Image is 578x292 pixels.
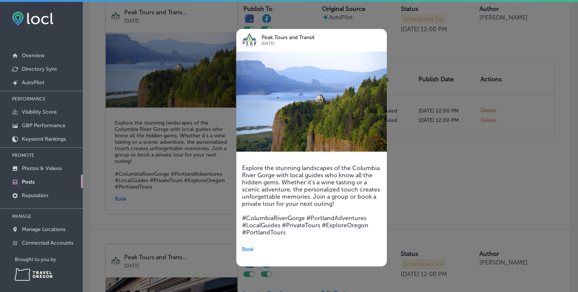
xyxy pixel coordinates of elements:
p: Posts [22,179,35,185]
a: Book [242,242,381,257]
p: Reputation [22,192,48,199]
p: AutoPilot [22,79,44,86]
span: Book [242,246,254,252]
p: Directory Sync [22,66,58,72]
p: GBP Performance [22,122,65,129]
p: [DATE] [262,41,366,47]
p: Connected Accounts [22,240,73,246]
img: fda3e92497d09a02dc62c9cd864e3231.png [12,12,53,26]
p: Photos & Videos [22,165,62,172]
h5: Explore the stunning landscapes of the Columbia River Gorge with local guides who know all the hi... [242,164,381,236]
p: Keyword Rankings [22,136,66,142]
p: Brought to you by [15,257,83,262]
img: logo [242,33,257,48]
p: Visibility Score [22,109,57,115]
p: Overview [22,52,44,59]
p: Manage Locations [22,226,65,233]
p: Peak Tours and Transit [262,35,366,41]
img: 171271699310aeaa3f-80ef-4910-9ae9-972b391019f8_2024-04-09.jpg [236,52,387,152]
